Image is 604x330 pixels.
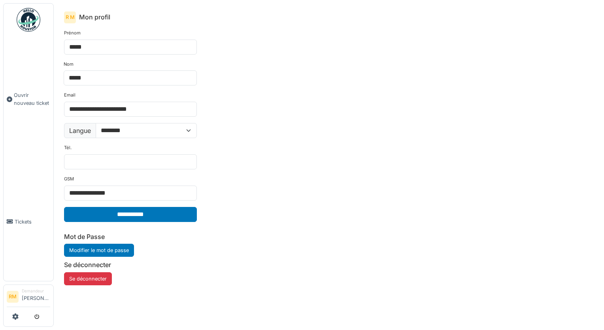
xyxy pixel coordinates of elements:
[64,233,197,241] h6: Mot de Passe
[64,244,134,257] a: Modifier le mot de passe
[15,218,50,226] span: Tickets
[64,272,112,285] button: Se déconnecter
[64,92,75,99] label: Email
[7,288,50,307] a: RM Demandeur[PERSON_NAME]
[22,288,50,294] div: Demandeur
[64,123,96,138] label: Langue
[64,176,74,182] label: GSM
[64,30,81,36] label: Prénom
[64,61,74,68] label: Nom
[64,261,197,269] h6: Se déconnecter
[4,36,53,162] a: Ouvrir nouveau ticket
[64,144,72,151] label: Tél.
[7,291,19,303] li: RM
[14,91,50,106] span: Ouvrir nouveau ticket
[79,13,110,21] h6: Mon profil
[4,162,53,281] a: Tickets
[17,8,40,32] img: Badge_color-CXgf-gQk.svg
[22,288,50,305] li: [PERSON_NAME]
[64,11,76,23] div: R M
